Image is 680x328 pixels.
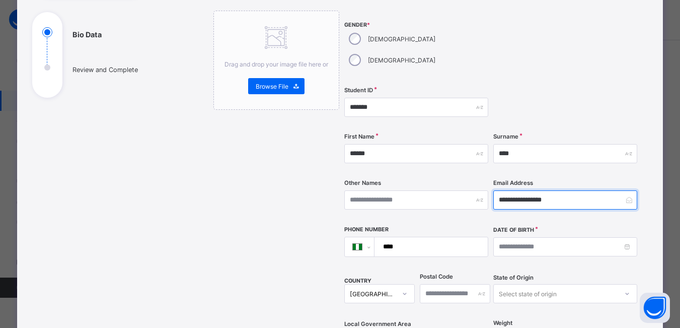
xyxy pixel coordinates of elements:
label: Email Address [493,179,533,186]
div: Drag and drop your image file here orBrowse File [213,11,339,110]
label: [DEMOGRAPHIC_DATA] [368,56,435,64]
span: State of Origin [493,274,534,281]
label: [DEMOGRAPHIC_DATA] [368,35,435,43]
label: Weight [493,319,512,326]
div: [GEOGRAPHIC_DATA] [350,290,396,298]
label: First Name [344,133,374,140]
label: Date of Birth [493,227,534,233]
span: Drag and drop your image file here or [224,60,328,68]
span: Gender [344,22,488,28]
label: Student ID [344,87,373,94]
button: Open asap [640,293,670,323]
span: COUNTRY [344,278,371,284]
span: Local Government Area [344,320,411,327]
label: Phone Number [344,226,389,233]
label: Postal Code [420,273,453,280]
div: Select state of origin [499,284,557,303]
label: Other Names [344,179,381,186]
label: Surname [493,133,518,140]
span: Browse File [256,83,288,90]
